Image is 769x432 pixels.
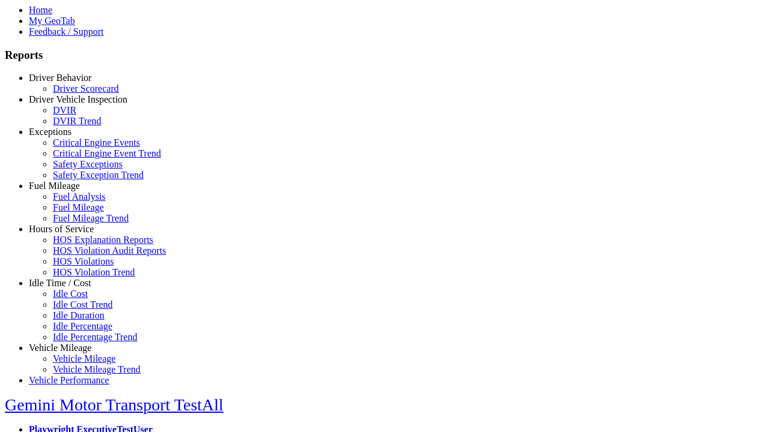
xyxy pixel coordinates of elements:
a: Driver Behavior [29,73,91,83]
a: Driver Vehicle Inspection [29,94,127,104]
a: Safety Exception Trend [53,170,144,180]
a: Idle Percentage Trend [53,332,137,342]
a: Home [29,5,52,15]
a: Vehicle Mileage [29,343,91,353]
a: Critical Engine Events [53,137,140,148]
a: Fuel Analysis [53,191,106,202]
a: Idle Duration [53,310,105,320]
a: Vehicle Mileage [53,353,115,364]
a: Fuel Mileage [29,181,80,191]
a: Feedback / Support [29,26,103,37]
a: Fuel Mileage Trend [53,213,129,223]
a: HOS Explanation Reports [53,235,153,245]
a: HOS Violations [53,256,114,266]
a: Exceptions [29,127,71,137]
a: Idle Cost [53,289,88,299]
a: Gemini Motor Transport TestAll [5,395,223,414]
a: Driver Scorecard [53,83,119,94]
a: HOS Violation Audit Reports [53,245,166,256]
a: HOS Violation Trend [53,267,135,277]
a: Vehicle Performance [29,375,109,385]
h3: Reports [5,49,764,62]
a: Hours of Service [29,224,94,234]
a: Fuel Mileage [53,202,104,212]
a: Safety Exceptions [53,159,123,169]
a: Idle Time / Cost [29,278,91,288]
a: Critical Engine Event Trend [53,148,161,158]
a: DVIR [53,105,76,115]
a: Idle Percentage [53,321,112,331]
a: DVIR Trend [53,116,101,126]
a: My GeoTab [29,16,75,26]
a: Vehicle Mileage Trend [53,364,141,374]
a: Idle Cost Trend [53,299,113,310]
